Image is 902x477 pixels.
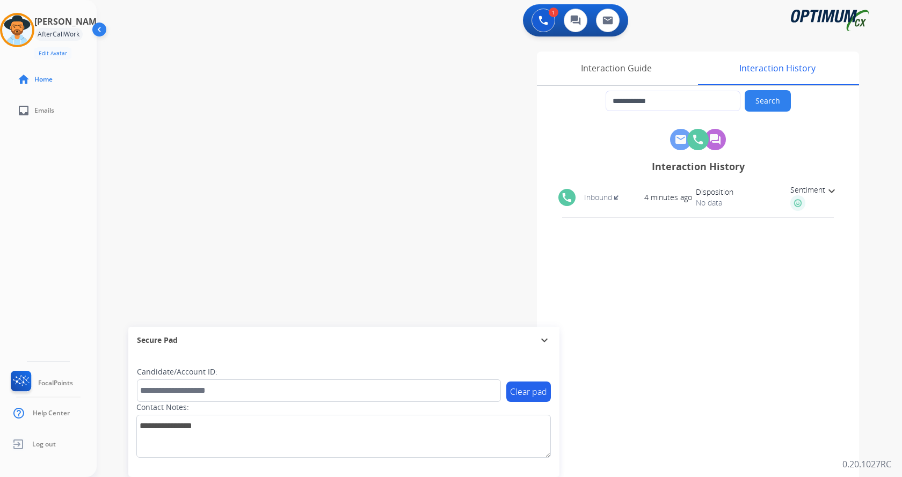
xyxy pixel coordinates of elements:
[17,73,30,86] mat-icon: home
[9,371,73,395] a: FocalPoints
[842,458,891,471] p: 0.20.1027RC
[34,47,71,60] button: Edit Avatar
[612,193,625,202] mat-icon: transit_enterexit
[137,335,178,346] span: Secure Pad
[17,104,30,117] mat-icon: inbox
[137,366,217,377] label: Candidate/Account ID:
[745,90,791,112] button: Search
[506,381,551,402] button: Clear pad
[790,195,806,211] img: full-happy.png
[584,192,625,203] span: Inbound
[33,409,70,417] span: Help Center
[696,187,790,197] span: Disposition
[790,185,825,195] span: Sentiment
[537,52,695,85] div: Interaction Guide
[34,28,83,41] div: AfterCallWork
[538,334,551,347] mat-icon: expand_more
[561,192,573,204] mat-icon: phone
[34,75,53,84] span: Home
[38,379,73,387] span: FocalPoints
[644,192,696,203] span: 4 minutes ago
[136,402,189,413] label: Contact Notes:
[32,440,56,449] span: Log out
[696,197,790,208] span: No data
[549,8,558,17] div: 1
[554,159,842,174] div: Interaction History
[2,15,32,45] img: avatar
[34,106,54,115] span: Emails
[825,185,838,197] mat-icon: expand_more
[34,15,104,28] h3: [PERSON_NAME]
[695,52,859,85] div: Interaction History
